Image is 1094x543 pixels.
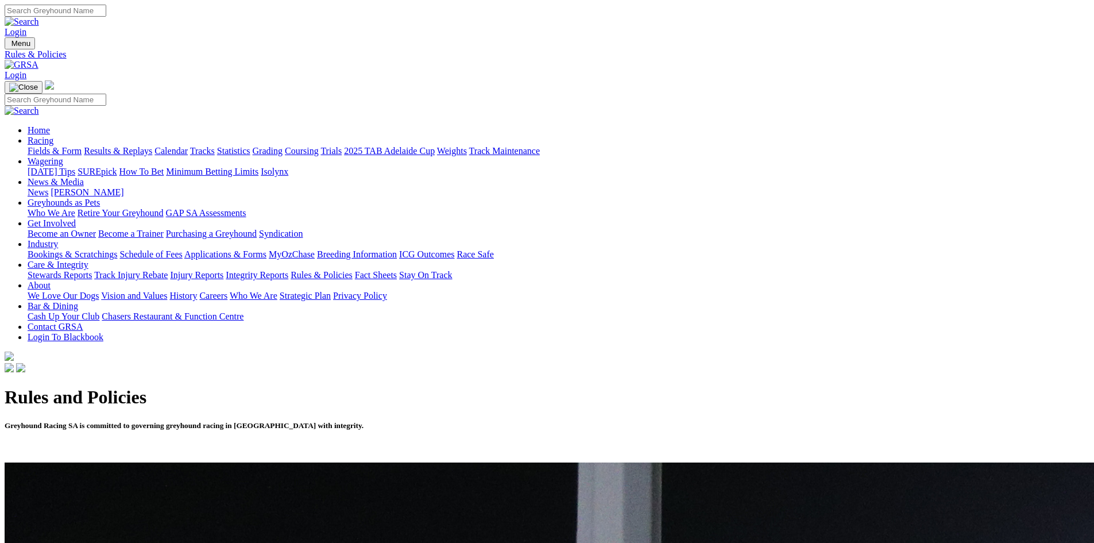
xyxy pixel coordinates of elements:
a: Isolynx [261,167,288,176]
a: History [169,291,197,301]
a: Chasers Restaurant & Function Centre [102,311,243,321]
div: Care & Integrity [28,270,1089,280]
a: GAP SA Assessments [166,208,246,218]
input: Search [5,94,106,106]
a: Purchasing a Greyhound [166,229,257,238]
a: Calendar [154,146,188,156]
a: Stewards Reports [28,270,92,280]
a: Applications & Forms [184,249,266,259]
button: Toggle navigation [5,81,42,94]
img: logo-grsa-white.png [45,80,54,90]
a: Retire Your Greyhound [78,208,164,218]
a: Fact Sheets [355,270,397,280]
a: Rules & Policies [291,270,353,280]
a: Who We Are [28,208,75,218]
h5: Greyhound Racing SA is committed to governing greyhound racing in [GEOGRAPHIC_DATA] with integrity. [5,421,1089,430]
a: SUREpick [78,167,117,176]
a: Become an Owner [28,229,96,238]
a: Injury Reports [170,270,223,280]
div: About [28,291,1089,301]
div: Greyhounds as Pets [28,208,1089,218]
a: Coursing [285,146,319,156]
a: How To Bet [119,167,164,176]
a: Weights [437,146,467,156]
a: Racing [28,136,53,145]
a: Stay On Track [399,270,452,280]
a: Wagering [28,156,63,166]
a: Breeding Information [317,249,397,259]
a: Login [5,70,26,80]
a: Tracks [190,146,215,156]
div: Industry [28,249,1089,260]
div: Get Involved [28,229,1089,239]
a: Results & Replays [84,146,152,156]
a: Cash Up Your Club [28,311,99,321]
a: Become a Trainer [98,229,164,238]
a: Grading [253,146,283,156]
a: Vision and Values [101,291,167,301]
a: Trials [320,146,342,156]
a: [DATE] Tips [28,167,75,176]
img: twitter.svg [16,363,25,372]
a: Schedule of Fees [119,249,182,259]
img: Close [9,83,38,92]
input: Search [5,5,106,17]
a: ICG Outcomes [399,249,454,259]
a: Care & Integrity [28,260,88,269]
img: facebook.svg [5,363,14,372]
a: Login [5,27,26,37]
a: News [28,187,48,197]
div: Bar & Dining [28,311,1089,322]
a: Contact GRSA [28,322,83,332]
span: Menu [11,39,30,48]
a: Race Safe [457,249,493,259]
a: Bar & Dining [28,301,78,311]
img: Search [5,17,39,27]
a: Track Injury Rebate [94,270,168,280]
a: Integrity Reports [226,270,288,280]
a: 2025 TAB Adelaide Cup [344,146,435,156]
a: Who We Are [230,291,277,301]
a: Track Maintenance [469,146,540,156]
div: News & Media [28,187,1089,198]
img: GRSA [5,60,38,70]
a: Strategic Plan [280,291,331,301]
h1: Rules and Policies [5,387,1089,408]
a: About [28,280,51,290]
a: We Love Our Dogs [28,291,99,301]
img: Search [5,106,39,116]
div: Wagering [28,167,1089,177]
a: [PERSON_NAME] [51,187,123,197]
a: Privacy Policy [333,291,387,301]
a: News & Media [28,177,84,187]
a: Greyhounds as Pets [28,198,100,207]
a: Syndication [259,229,303,238]
a: Minimum Betting Limits [166,167,258,176]
a: Statistics [217,146,250,156]
a: Careers [199,291,227,301]
a: Rules & Policies [5,49,1089,60]
img: logo-grsa-white.png [5,352,14,361]
a: Login To Blackbook [28,332,103,342]
a: Home [28,125,50,135]
a: Fields & Form [28,146,82,156]
button: Toggle navigation [5,37,35,49]
a: Get Involved [28,218,76,228]
a: Industry [28,239,58,249]
div: Racing [28,146,1089,156]
a: MyOzChase [269,249,315,259]
a: Bookings & Scratchings [28,249,117,259]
